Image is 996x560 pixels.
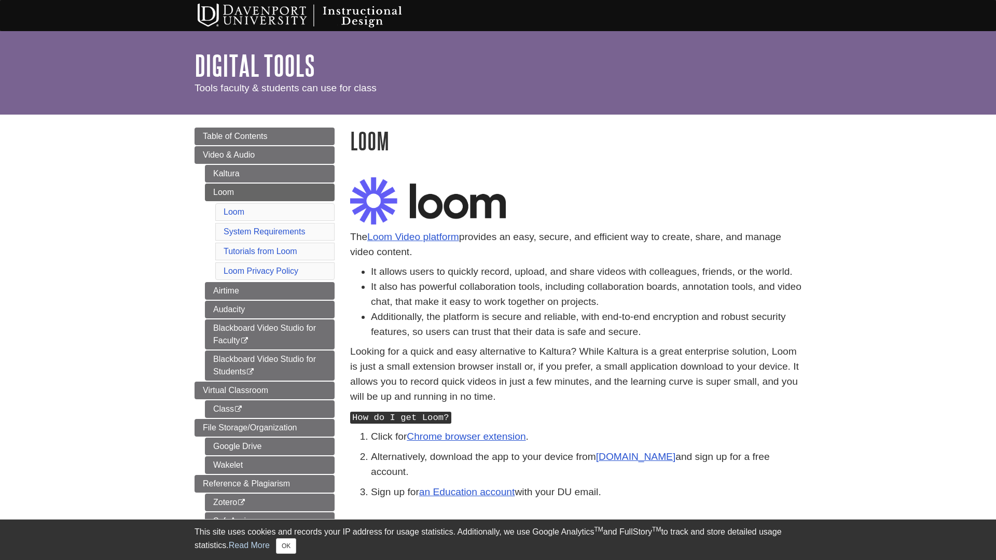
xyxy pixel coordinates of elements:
a: Loom [224,207,244,216]
p: Looking for a quick and easy alternative to Kaltura? While Kaltura is a great enterprise solution... [350,344,801,404]
a: Loom [205,184,335,201]
i: This link opens in a new window [237,499,246,506]
span: Table of Contents [203,132,268,141]
li: It allows users to quickly record, upload, and share videos with colleagues, friends, or the world. [371,264,801,279]
img: loom logo [350,177,506,225]
a: SafeAssign [205,512,335,530]
a: Airtime [205,282,335,300]
a: Class [205,400,335,418]
a: Virtual Classroom [195,382,335,399]
li: Additionally, the platform is secure and reliable, with end-to-end encryption and robust security... [371,310,801,340]
span: Virtual Classroom [203,386,268,395]
i: This link opens in a new window [234,406,243,413]
a: Chrome browser extension [407,431,525,442]
a: System Requirements [224,227,305,236]
sup: TM [594,526,603,533]
a: Zotero [205,494,335,511]
div: This site uses cookies and records your IP address for usage statistics. Additionally, we use Goo... [195,526,801,554]
span: Reference & Plagiarism [203,479,290,488]
a: Tutorials from Loom [224,247,297,256]
a: Read More [229,541,270,550]
kbd: How do I get Loom? [350,412,451,424]
a: Google Drive [205,438,335,455]
p: Alternatively, download the app to your device from and sign up for a free account. [371,450,801,480]
a: Digital Tools [195,49,315,81]
i: This link opens in a new window [240,338,249,344]
a: File Storage/Organization [195,419,335,437]
li: It also has powerful collaboration tools, including collaboration boards, annotation tools, and v... [371,279,801,310]
span: Tools faculty & students can use for class [195,82,377,93]
i: This link opens in a new window [246,369,255,375]
img: Davenport University Instructional Design [189,3,438,29]
span: Video & Audio [203,150,255,159]
a: Audacity [205,301,335,318]
a: Loom Video platform [367,231,459,242]
a: Reference & Plagiarism [195,475,335,493]
span: File Storage/Organization [203,423,297,432]
a: Table of Contents [195,128,335,145]
a: [DOMAIN_NAME] [596,451,676,462]
p: Sign up for with your DU email. [371,485,801,500]
a: Loom Privacy Policy [224,267,298,275]
button: Close [276,538,296,554]
sup: TM [652,526,661,533]
a: Blackboard Video Studio for Students [205,351,335,381]
p: Click for . [371,429,801,444]
a: Video & Audio [195,146,335,164]
h1: Loom [350,128,801,154]
p: The provides an easy, secure, and efficient way to create, share, and manage video content. [350,230,801,260]
a: Kaltura [205,165,335,183]
a: an Education account [419,486,515,497]
a: Wakelet [205,456,335,474]
a: Blackboard Video Studio for Faculty [205,319,335,349]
